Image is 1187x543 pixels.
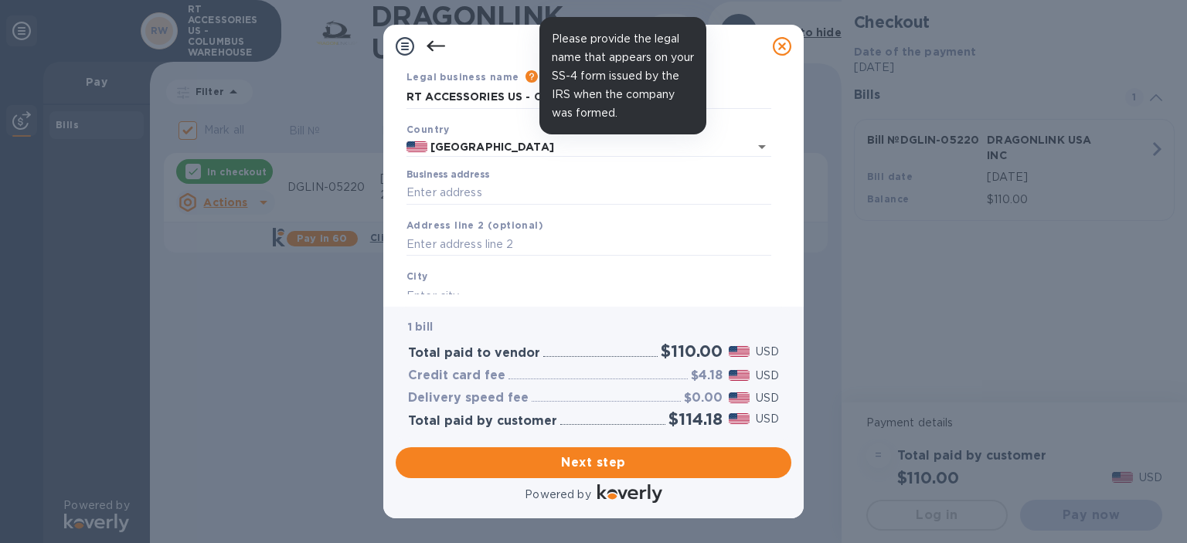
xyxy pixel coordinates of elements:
[406,219,543,231] b: Address line 2 (optional)
[408,453,779,472] span: Next step
[406,270,428,282] b: City
[597,41,603,53] span: 3
[729,413,750,424] img: USD
[406,233,771,256] input: Enter address line 2
[406,86,771,109] input: Enter legal business name
[406,182,771,205] input: Enter address
[406,124,450,135] b: Country
[756,390,779,406] p: USD
[751,136,773,158] button: Open
[406,284,771,307] input: Enter city
[756,344,779,360] p: USD
[691,368,723,383] h3: $4.18
[408,391,529,406] h3: Delivery speed fee
[408,321,433,333] b: 1 bill
[427,137,728,157] input: Select country
[597,484,662,503] img: Logo
[408,414,557,429] h3: Total paid by customer
[729,346,750,357] img: USD
[729,392,750,403] img: USD
[396,447,791,478] button: Next step
[408,346,540,361] h3: Total paid to vendor
[756,368,779,384] p: USD
[408,368,505,383] h3: Credit card fee
[661,341,723,361] h2: $110.00
[756,411,779,427] p: USD
[684,391,723,406] h3: $0.00
[729,370,750,381] img: USD
[668,409,723,429] h2: $114.18
[406,141,427,152] img: US
[597,41,622,53] b: of 3
[525,487,590,503] p: Powered by
[406,71,519,83] b: Legal business name
[406,171,489,180] label: Business address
